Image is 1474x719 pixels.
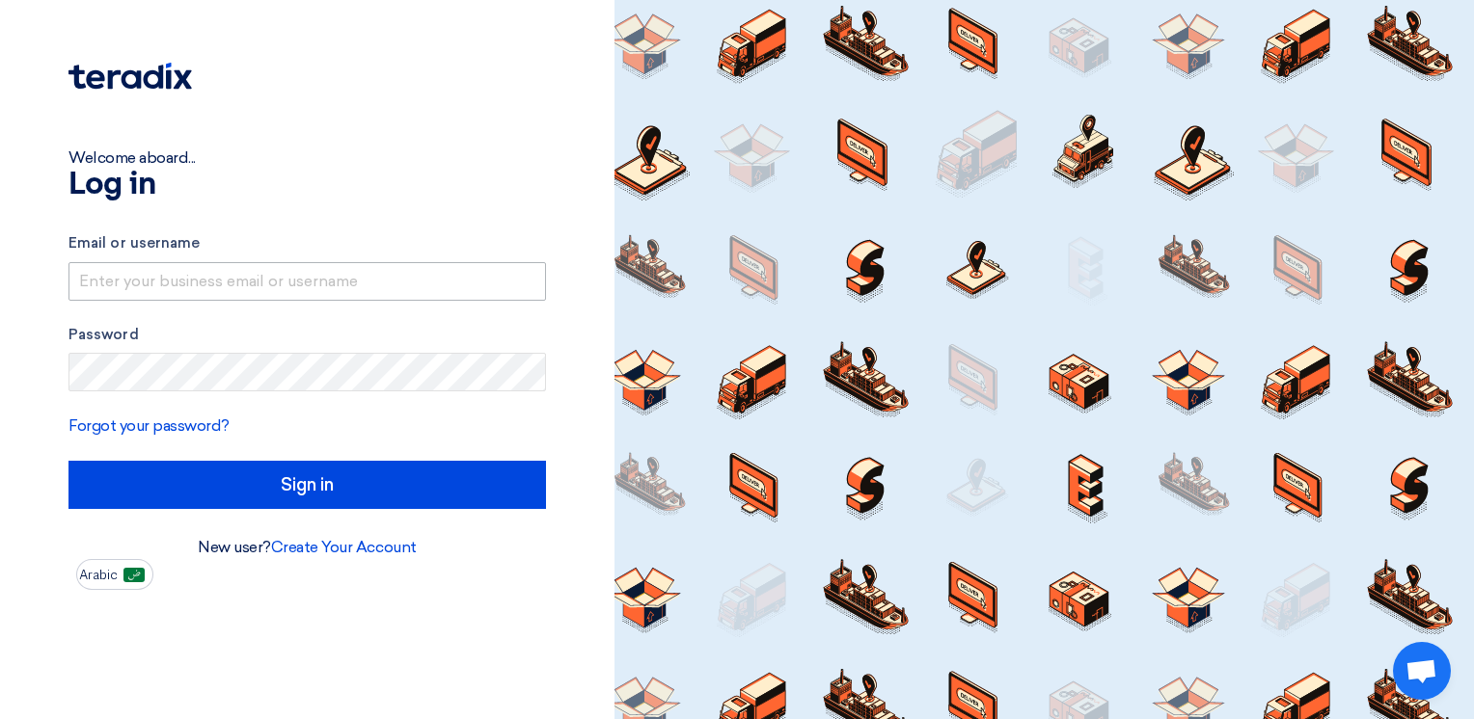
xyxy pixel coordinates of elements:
[68,146,546,170] div: Welcome aboard...
[1393,642,1451,700] div: Open chat
[68,262,546,301] input: Enter your business email or username
[198,538,417,556] font: New user?
[271,538,417,556] a: Create Your Account
[79,569,118,582] span: Arabic
[68,170,546,200] h1: Log in
[68,324,546,346] label: Password
[68,416,230,435] a: Forgot your password?
[68,461,546,509] input: Sign in
[123,568,145,582] img: ar-AR.png
[68,63,192,90] img: Teradix logo
[68,232,546,254] label: Email or username
[76,559,153,590] button: Arabic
